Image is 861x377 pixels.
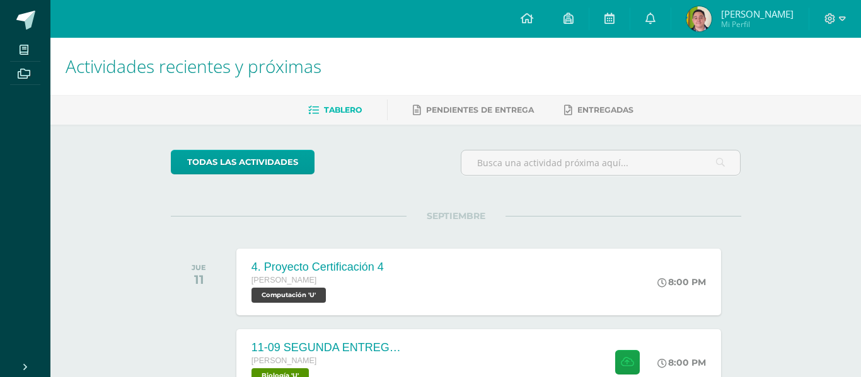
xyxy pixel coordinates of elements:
span: [PERSON_NAME] [721,8,794,20]
span: Pendientes de entrega [426,105,534,115]
span: Entregadas [577,105,633,115]
div: 11 [192,272,206,287]
a: Tablero [308,100,362,120]
span: [PERSON_NAME] [251,276,317,284]
a: Entregadas [564,100,633,120]
a: todas las Actividades [171,150,315,174]
img: 2ac621d885da50cde50dcbe7d88617bc.png [686,6,712,31]
span: [PERSON_NAME] [251,356,317,365]
span: Computación 'U' [251,288,326,303]
span: Actividades recientes y próximas [66,54,321,78]
input: Busca una actividad próxima aquí... [461,150,741,175]
div: 8:00 PM [657,276,706,288]
span: Tablero [324,105,362,115]
div: 4. Proyecto Certificación 4 [251,261,384,274]
span: SEPTIEMBRE [407,210,506,222]
a: Pendientes de entrega [413,100,534,120]
div: 11-09 SEGUNDA ENTREGA DE GUÍA [251,341,403,354]
div: JUE [192,263,206,272]
span: Mi Perfil [721,19,794,30]
div: 8:00 PM [657,357,706,368]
